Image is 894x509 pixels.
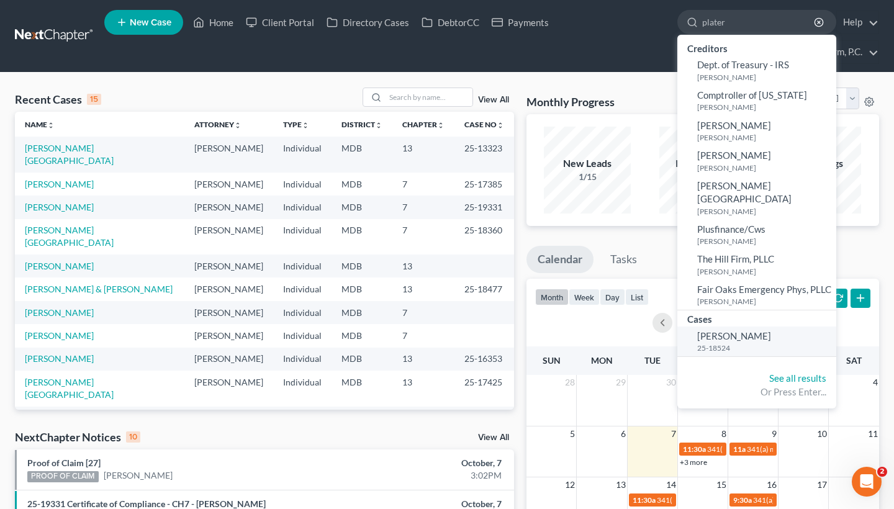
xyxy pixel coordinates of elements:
[677,40,836,55] div: Creditors
[464,120,504,129] a: Case Nounfold_more
[454,173,514,196] td: 25-17385
[402,120,445,129] a: Chapterunfold_more
[697,206,833,217] small: [PERSON_NAME]
[677,86,836,116] a: Comptroller of [US_STATE][PERSON_NAME]
[677,280,836,310] a: Fair Oaks Emergency Phys, PLLC[PERSON_NAME]
[677,176,836,220] a: [PERSON_NAME][GEOGRAPHIC_DATA][PERSON_NAME]
[569,289,600,305] button: week
[769,372,826,384] a: See all results
[615,375,627,390] span: 29
[625,289,649,305] button: list
[332,277,392,300] td: MDB
[25,143,114,166] a: [PERSON_NAME][GEOGRAPHIC_DATA]
[697,296,833,307] small: [PERSON_NAME]
[273,348,332,371] td: Individual
[15,430,140,444] div: NextChapter Notices
[697,343,833,353] small: 25-18524
[302,122,309,129] i: unfold_more
[184,348,273,371] td: [PERSON_NAME]
[454,137,514,172] td: 25-13323
[375,122,382,129] i: unfold_more
[184,137,273,172] td: [PERSON_NAME]
[478,433,509,442] a: View All
[677,310,836,326] div: Cases
[25,353,94,364] a: [PERSON_NAME]
[454,219,514,254] td: 25-18360
[454,196,514,218] td: 25-19331
[697,330,771,341] span: [PERSON_NAME]
[697,236,833,246] small: [PERSON_NAME]
[715,477,728,492] span: 15
[526,246,594,273] a: Calendar
[677,220,836,250] a: Plusfinance/Cws[PERSON_NAME]
[620,426,627,441] span: 6
[837,11,878,34] a: Help
[184,173,273,196] td: [PERSON_NAME]
[633,495,656,505] span: 11:30a
[27,457,101,468] a: Proof of Claim [27]
[47,122,55,129] i: unfold_more
[320,11,415,34] a: Directory Cases
[392,407,454,430] td: 7
[544,156,631,171] div: New Leads
[733,495,752,505] span: 9:30a
[184,254,273,277] td: [PERSON_NAME]
[187,11,240,34] a: Home
[747,444,867,454] span: 341(a) meeting for [PERSON_NAME]
[697,266,833,277] small: [PERSON_NAME]
[332,371,392,406] td: MDB
[15,92,101,107] div: Recent Cases
[697,180,792,204] span: [PERSON_NAME][GEOGRAPHIC_DATA]
[332,173,392,196] td: MDB
[332,301,392,324] td: MDB
[677,116,836,146] a: [PERSON_NAME][PERSON_NAME]
[543,355,561,366] span: Sun
[27,498,266,509] a: 25-19331 Certificate of Compliance - CH7 - [PERSON_NAME]
[697,150,771,161] span: [PERSON_NAME]
[659,171,746,183] div: 2/15
[677,55,836,86] a: Dept. of Treasury - IRS[PERSON_NAME]
[867,426,879,441] span: 11
[392,196,454,218] td: 7
[194,120,242,129] a: Attorneyunfold_more
[707,444,827,454] span: 341(a) meeting for [PERSON_NAME]
[332,254,392,277] td: MDB
[697,163,833,173] small: [PERSON_NAME]
[184,324,273,347] td: [PERSON_NAME]
[677,327,836,357] a: [PERSON_NAME]25-18524
[351,469,501,482] div: 3:02PM
[240,11,320,34] a: Client Portal
[386,88,472,106] input: Search by name...
[351,457,501,469] div: October, 7
[599,246,648,273] a: Tasks
[25,225,114,248] a: [PERSON_NAME][GEOGRAPHIC_DATA]
[770,426,778,441] span: 9
[600,289,625,305] button: day
[665,375,677,390] span: 30
[392,219,454,254] td: 7
[273,301,332,324] td: Individual
[87,94,101,105] div: 15
[130,18,171,27] span: New Case
[687,385,826,399] div: Or Press Enter...
[872,375,879,390] span: 4
[478,96,509,104] a: View All
[25,120,55,129] a: Nameunfold_more
[526,94,615,109] h3: Monthly Progress
[273,324,332,347] td: Individual
[454,348,514,371] td: 25-16353
[392,277,454,300] td: 13
[702,11,816,34] input: Search by name...
[25,261,94,271] a: [PERSON_NAME]
[184,407,273,430] td: [PERSON_NAME]
[273,219,332,254] td: Individual
[644,355,661,366] span: Tue
[697,132,833,143] small: [PERSON_NAME]
[392,173,454,196] td: 7
[27,471,99,482] div: PROOF OF CLAIM
[392,371,454,406] td: 13
[126,431,140,443] div: 10
[392,254,454,277] td: 13
[665,477,677,492] span: 14
[104,469,173,482] a: [PERSON_NAME]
